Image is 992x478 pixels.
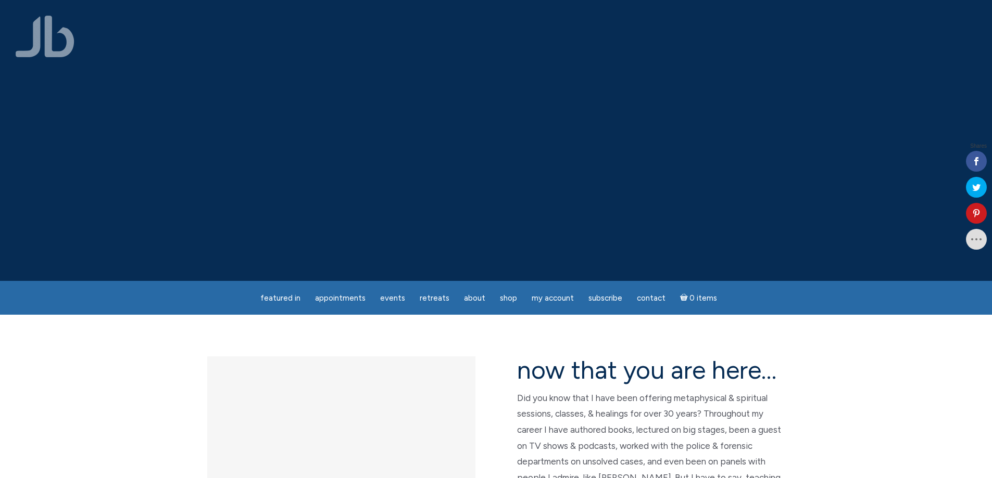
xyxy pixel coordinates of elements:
[494,288,523,308] a: Shop
[315,293,366,303] span: Appointments
[16,16,74,57] img: Jamie Butler. The Everyday Medium
[380,293,405,303] span: Events
[517,356,785,384] h2: now that you are here…
[674,287,724,308] a: Cart0 items
[689,294,717,302] span: 0 items
[309,288,372,308] a: Appointments
[500,293,517,303] span: Shop
[532,293,574,303] span: My Account
[680,293,690,303] i: Cart
[374,288,411,308] a: Events
[413,288,456,308] a: Retreats
[637,293,665,303] span: Contact
[420,293,449,303] span: Retreats
[254,288,307,308] a: featured in
[525,288,580,308] a: My Account
[458,288,492,308] a: About
[260,293,300,303] span: featured in
[582,288,629,308] a: Subscribe
[631,288,672,308] a: Contact
[588,293,622,303] span: Subscribe
[464,293,485,303] span: About
[970,144,987,149] span: Shares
